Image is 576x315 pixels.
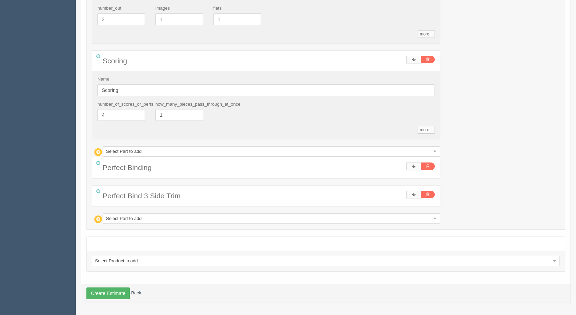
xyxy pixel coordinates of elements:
[97,5,121,12] label: number_out
[213,13,261,25] input: 1
[418,126,434,134] a: more...
[92,256,560,266] a: Select Product to add
[97,13,145,25] input: 2
[97,101,145,108] label: number_of_scores_or_perfs
[131,291,141,296] a: Back
[213,5,222,12] label: flats
[103,164,151,171] span: Perfect Binding
[103,213,440,224] a: Select Part to add
[103,192,180,200] span: Perfect Bind 3 Side Trim
[418,30,434,38] a: more...
[103,57,127,65] span: Scoring
[106,147,431,156] span: Select Part to add
[106,214,431,223] span: Select Part to add
[155,101,203,108] label: how_many_pieces_pass_through_at_once
[95,256,551,266] span: Select Product to add
[155,13,203,25] input: 1
[97,76,109,83] label: Name
[97,84,435,96] input: Name
[155,5,170,12] label: images
[103,146,440,157] a: Select Part to add
[86,287,130,299] button: Create Estimate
